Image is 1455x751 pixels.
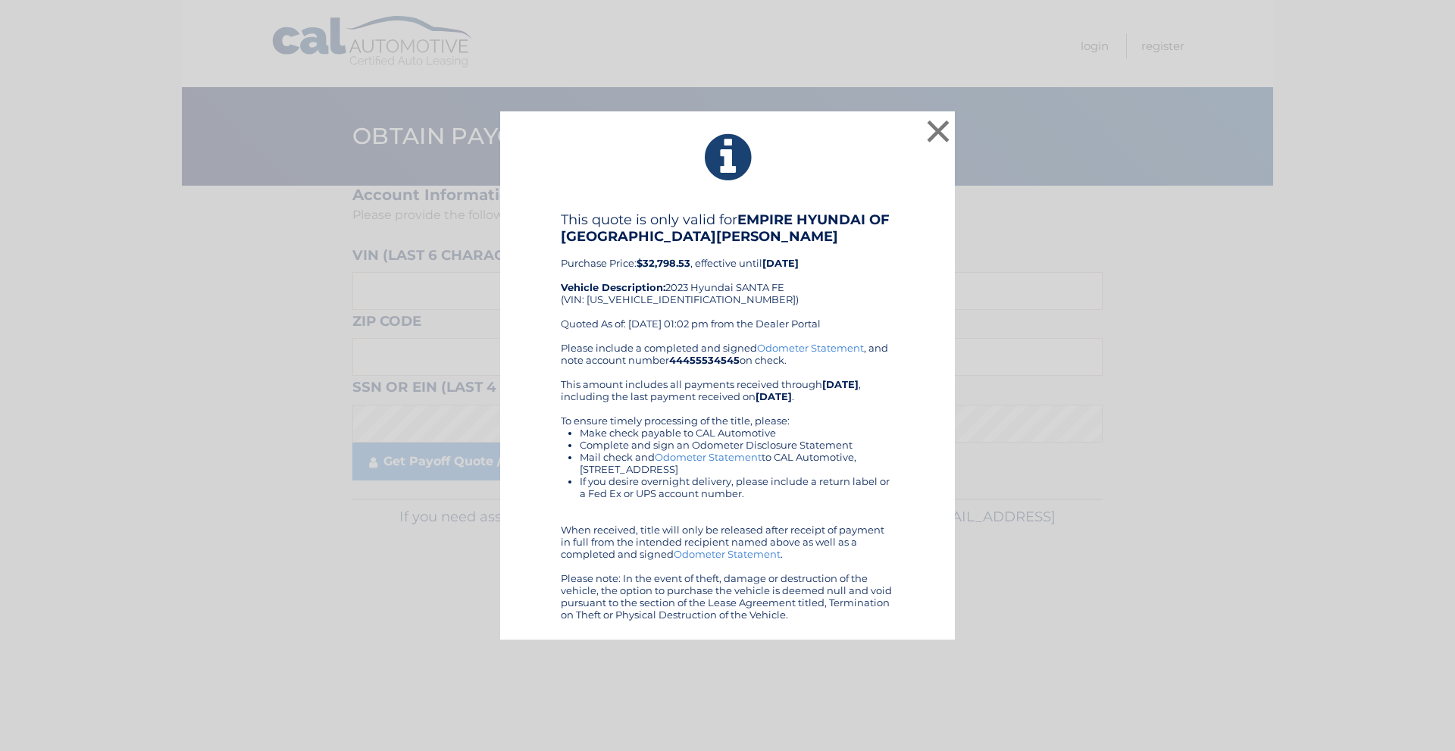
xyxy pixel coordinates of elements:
[655,451,762,463] a: Odometer Statement
[561,281,665,293] strong: Vehicle Description:
[669,354,740,366] b: 44455534545
[822,378,859,390] b: [DATE]
[580,427,894,439] li: Make check payable to CAL Automotive
[756,390,792,402] b: [DATE]
[561,342,894,621] div: Please include a completed and signed , and note account number on check. This amount includes al...
[580,451,894,475] li: Mail check and to CAL Automotive, [STREET_ADDRESS]
[580,475,894,499] li: If you desire overnight delivery, please include a return label or a Fed Ex or UPS account number.
[674,548,781,560] a: Odometer Statement
[580,439,894,451] li: Complete and sign an Odometer Disclosure Statement
[757,342,864,354] a: Odometer Statement
[561,211,894,342] div: Purchase Price: , effective until 2023 Hyundai SANTA FE (VIN: [US_VEHICLE_IDENTIFICATION_NUMBER])...
[561,211,890,245] b: EMPIRE HYUNDAI OF [GEOGRAPHIC_DATA][PERSON_NAME]
[637,257,690,269] b: $32,798.53
[923,116,953,146] button: ×
[762,257,799,269] b: [DATE]
[561,211,894,245] h4: This quote is only valid for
